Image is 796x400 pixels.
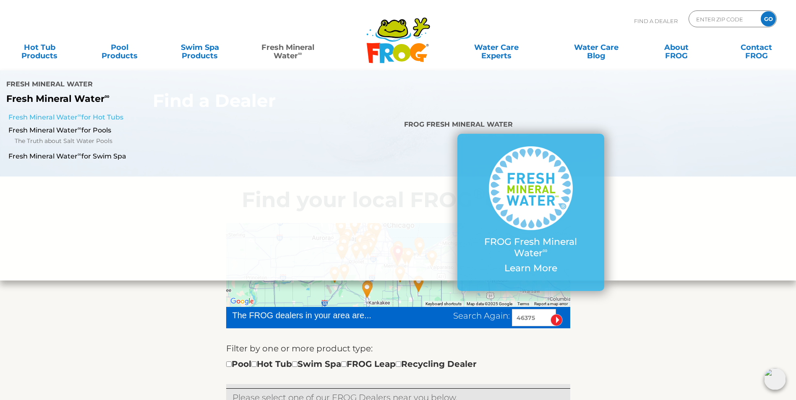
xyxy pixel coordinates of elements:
[228,296,256,307] a: Open this area in Google Maps (opens a new window)
[358,278,377,301] div: Blanchette Pools, Spas & Billards - 32 miles away.
[298,50,302,57] sup: ∞
[425,301,462,307] button: Keyboard shortcuts
[8,39,71,56] a: Hot TubProducts
[8,113,265,122] a: Fresh Mineral Water∞for Hot Tubs
[249,39,327,56] a: Fresh MineralWater∞
[404,117,657,134] h4: FROG Fresh Mineral Water
[764,368,786,390] img: openIcon
[226,357,477,371] div: Pool Hot Tub Swim Spa FROG Leap Recycling Dealer
[169,39,231,56] a: Swim SpaProducts
[474,236,587,259] p: FROG Fresh Mineral Water
[15,136,265,146] a: The Truth about Salt Water Pools
[6,94,325,104] p: Fresh Mineral Water
[467,301,512,306] span: Map data ©2025 Google
[645,39,707,56] a: AboutFROG
[8,152,265,161] a: Fresh Mineral Water∞for Swim Spa
[228,296,256,307] img: Google
[89,39,151,56] a: PoolProducts
[543,246,548,255] sup: ∞
[534,301,568,306] a: Report a map error
[453,311,510,321] span: Search Again:
[634,10,678,31] p: Find A Dealer
[78,125,81,131] sup: ∞
[232,309,402,322] div: The FROG dealers in your area are...
[226,342,373,355] label: Filter by one or more product type:
[8,126,265,135] a: Fresh Mineral Water∞for Pools
[474,263,587,274] p: Learn More
[761,11,776,26] input: GO
[474,146,587,278] a: FROG Fresh Mineral Water∞ Learn More
[78,151,81,157] sup: ∞
[517,301,529,306] a: Terms (opens in new tab)
[446,39,547,56] a: Water CareExperts
[6,77,325,94] h4: Fresh Mineral Water
[104,92,110,100] sup: ∞
[358,277,378,300] div: JTS Pools - Bradley - 31 miles away.
[725,39,788,56] a: ContactFROG
[551,314,563,326] input: Submit
[78,112,81,118] sup: ∞
[695,13,752,25] input: Zip Code Form
[565,39,627,56] a: Water CareBlog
